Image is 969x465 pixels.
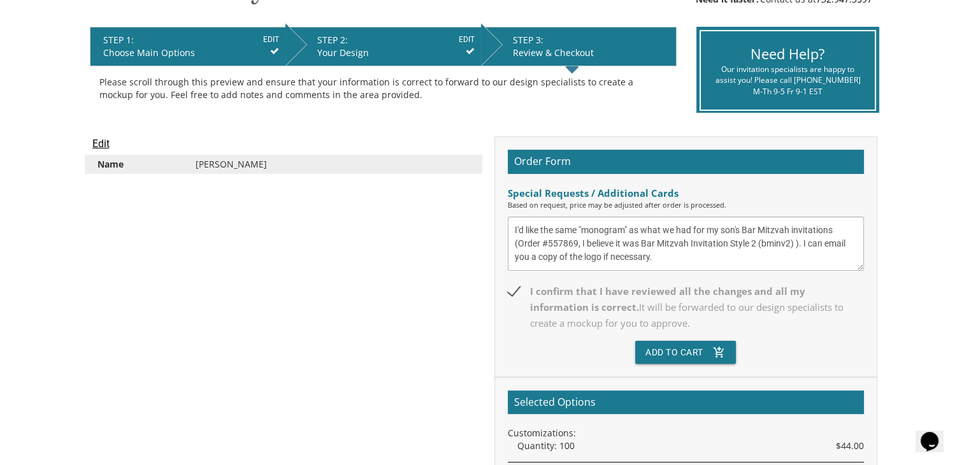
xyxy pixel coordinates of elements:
input: Edit [92,136,110,152]
h2: Selected Options [508,390,864,415]
h2: Order Form [508,150,864,174]
div: [PERSON_NAME] [186,158,479,171]
span: $44.00 [836,440,864,452]
input: EDIT [263,34,279,45]
span: It will be forwarded to our design specialists to create a mockup for you to approve. [530,301,843,329]
div: Our invitation specialists are happy to assist you! Please call [PHONE_NUMBER] M-Th 9-5 Fr 9-1 EST [710,64,865,96]
div: STEP 2: [317,34,475,46]
div: Special Requests / Additional Cards [508,187,864,200]
div: Need Help? [710,44,865,64]
div: STEP 3: [513,34,670,46]
div: Name [88,158,185,171]
i: add_shopping_cart [713,341,726,364]
div: Review & Checkout [513,46,670,59]
span: I confirm that I have reviewed all the changes and all my information is correct. [508,283,864,331]
div: Customizations: [508,427,864,440]
div: STEP 1: [103,34,279,46]
iframe: chat widget [915,414,956,452]
div: Your Design [317,46,475,59]
div: Quantity: 100 [517,440,864,452]
div: Please scroll through this preview and ensure that your information is correct to forward to our ... [99,76,667,101]
div: Based on request, price may be adjusted after order is processed. [508,200,864,210]
div: Choose Main Options [103,46,279,59]
button: Add To Cartadd_shopping_cart [635,341,736,364]
input: EDIT [459,34,475,45]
